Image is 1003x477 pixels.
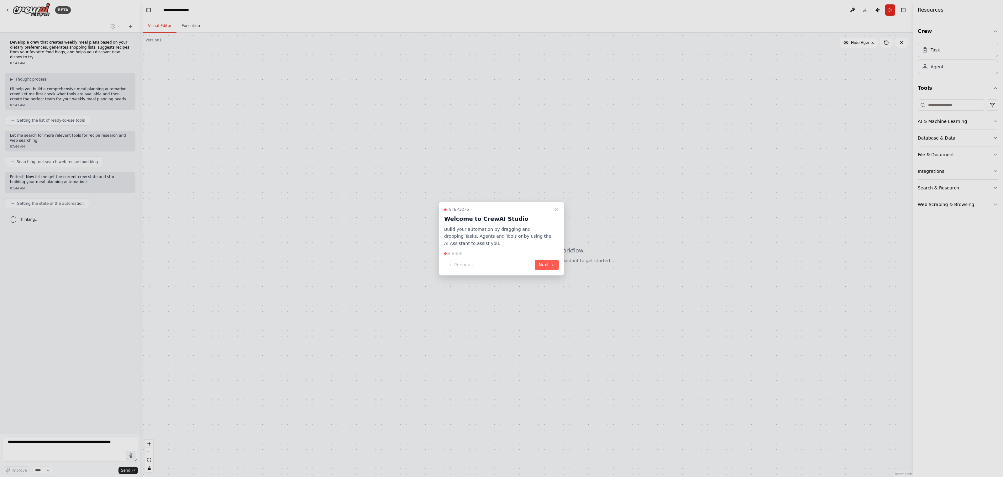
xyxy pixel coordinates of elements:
[444,260,476,270] button: Previous
[444,226,551,247] p: Build your automation by dragging and dropping Tasks, Agents and Tools or by using the AI Assista...
[449,207,469,212] span: Step 1 of 5
[553,206,560,213] button: Close walkthrough
[144,6,153,14] button: Hide left sidebar
[444,215,551,223] h3: Welcome to CrewAI Studio
[535,260,559,270] button: Next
